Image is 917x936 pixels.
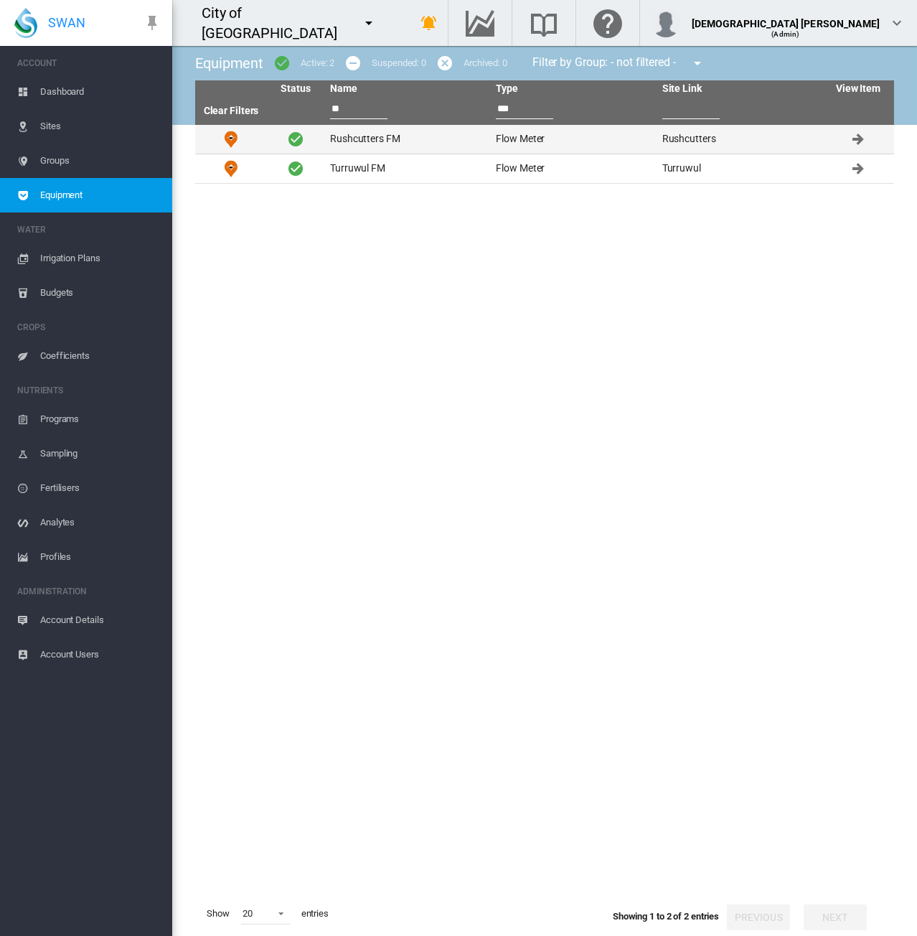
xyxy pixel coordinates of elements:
[464,57,507,70] div: Archived: 0
[339,49,367,78] button: icon-minus-circle
[522,49,716,78] div: Filter by Group: - not filtered -
[204,105,259,116] a: Clear Filters
[40,603,161,637] span: Account Details
[372,57,426,70] div: Suspended: 0
[17,379,161,402] span: NUTRIENTS
[324,125,490,154] td: Rushcutters FM
[822,80,894,98] th: View Item
[40,241,161,276] span: Irrigation Plans
[496,83,518,94] a: Type
[40,339,161,373] span: Coefficients
[40,637,161,672] span: Account Users
[40,540,161,574] span: Profiles
[17,316,161,339] span: CROPS
[17,52,161,75] span: ACCOUNT
[657,80,822,98] th: Site Link
[195,55,263,72] span: Equipment
[40,402,161,436] span: Programs
[287,131,304,148] span: Active
[652,9,680,37] img: profile.jpg
[40,505,161,540] span: Analytes
[463,14,497,32] md-icon: Go to the Data Hub
[354,9,383,37] button: icon-menu-down
[330,83,357,94] a: Name
[657,154,822,183] td: Turruwul
[771,30,799,38] span: (Admin)
[431,49,459,78] button: icon-cancel
[613,911,719,922] span: Showing 1 to 2 of 2 entries
[268,49,296,78] button: icon-checkbox-marked-circle
[657,125,822,154] td: Rushcutters
[844,154,873,183] button: Click to go to equipment
[490,154,656,183] td: Flow Meter
[40,436,161,471] span: Sampling
[344,55,362,72] md-icon: icon-minus-circle
[888,14,906,32] md-icon: icon-chevron-down
[14,8,37,38] img: SWAN-Landscape-Logo-Colour-drop.png
[195,125,894,154] tr: Flow Meter Rushcutters FM Flow Meter Rushcutters Click to go to equipment
[804,904,867,930] button: Next
[48,14,85,32] span: SWAN
[692,11,880,25] div: [DEMOGRAPHIC_DATA] [PERSON_NAME]
[40,144,161,178] span: Groups
[689,55,706,72] md-icon: icon-menu-down
[490,125,656,154] td: Flow Meter
[40,75,161,109] span: Dashboard
[683,49,712,78] button: icon-menu-down
[591,14,625,32] md-icon: Click here for help
[222,131,240,148] img: 9.svg
[436,55,453,72] md-icon: icon-cancel
[195,125,267,154] td: Flow Meter
[144,14,161,32] md-icon: icon-pin
[17,580,161,603] span: ADMINISTRATION
[40,109,161,144] span: Sites
[324,154,490,183] td: Turruwul FM
[850,131,867,148] md-icon: Click to go to equipment
[727,904,790,930] button: Previous
[195,154,894,184] tr: Flow Meter Turruwul FM Flow Meter Turruwul Click to go to equipment
[202,3,354,43] div: City of [GEOGRAPHIC_DATA]
[243,908,253,919] div: 20
[844,125,873,154] button: Click to go to equipment
[360,14,377,32] md-icon: icon-menu-down
[195,154,267,183] td: Flow Meter
[296,902,334,926] span: entries
[415,9,443,37] button: icon-bell-ring
[40,471,161,505] span: Fertilisers
[17,218,161,241] span: WATER
[201,902,235,926] span: Show
[273,55,291,72] md-icon: icon-checkbox-marked-circle
[40,276,161,310] span: Budgets
[850,160,867,177] md-icon: Click to go to equipment
[527,14,561,32] md-icon: Search the knowledge base
[287,160,304,177] span: Active
[222,160,240,177] img: 9.svg
[420,14,438,32] md-icon: icon-bell-ring
[40,178,161,212] span: Equipment
[281,83,310,94] a: Status
[301,57,334,70] div: Active: 2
